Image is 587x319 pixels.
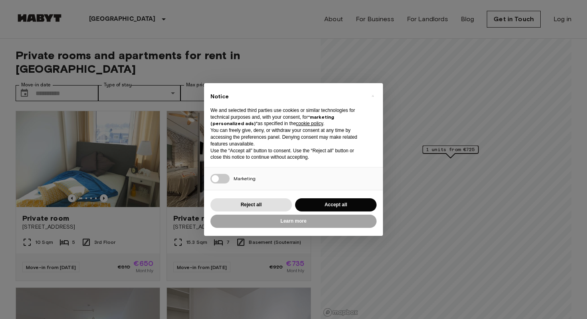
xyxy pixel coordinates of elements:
[210,215,377,228] button: Learn more
[210,148,364,161] p: Use the “Accept all” button to consent. Use the “Reject all” button or close this notice to conti...
[210,127,364,147] p: You can freely give, deny, or withdraw your consent at any time by accessing the preferences pane...
[210,107,364,127] p: We and selected third parties use cookies or similar technologies for technical purposes and, wit...
[234,175,256,181] span: Marketing
[366,90,379,102] button: Close this notice
[210,198,292,211] button: Reject all
[371,91,374,101] span: ×
[210,93,364,101] h2: Notice
[210,114,334,127] strong: “marketing (personalized ads)”
[295,198,377,211] button: Accept all
[296,121,323,126] a: cookie policy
